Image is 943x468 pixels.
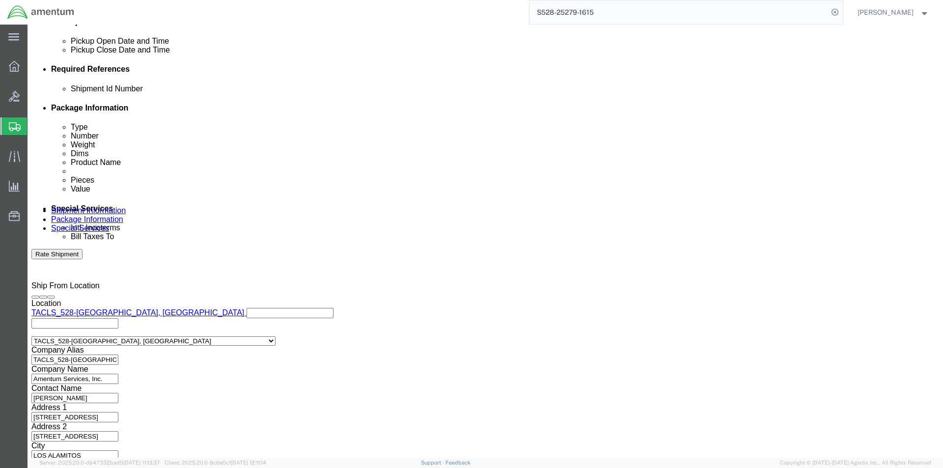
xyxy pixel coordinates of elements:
span: Kajuan Barnwell [858,7,914,18]
img: logo [7,5,75,20]
button: [PERSON_NAME] [857,6,930,18]
iframe: FS Legacy Container [28,25,943,458]
input: Search for shipment number, reference number [529,0,828,24]
a: Support [421,460,445,466]
a: Feedback [445,460,471,466]
span: [DATE] 11:13:37 [123,460,160,466]
span: Server: 2025.20.0-db47332bad5 [39,460,160,466]
span: Copyright © [DATE]-[DATE] Agistix Inc., All Rights Reserved [780,459,931,467]
span: [DATE] 12:11:14 [231,460,266,466]
span: Client: 2025.20.0-8c6e0cf [165,460,266,466]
